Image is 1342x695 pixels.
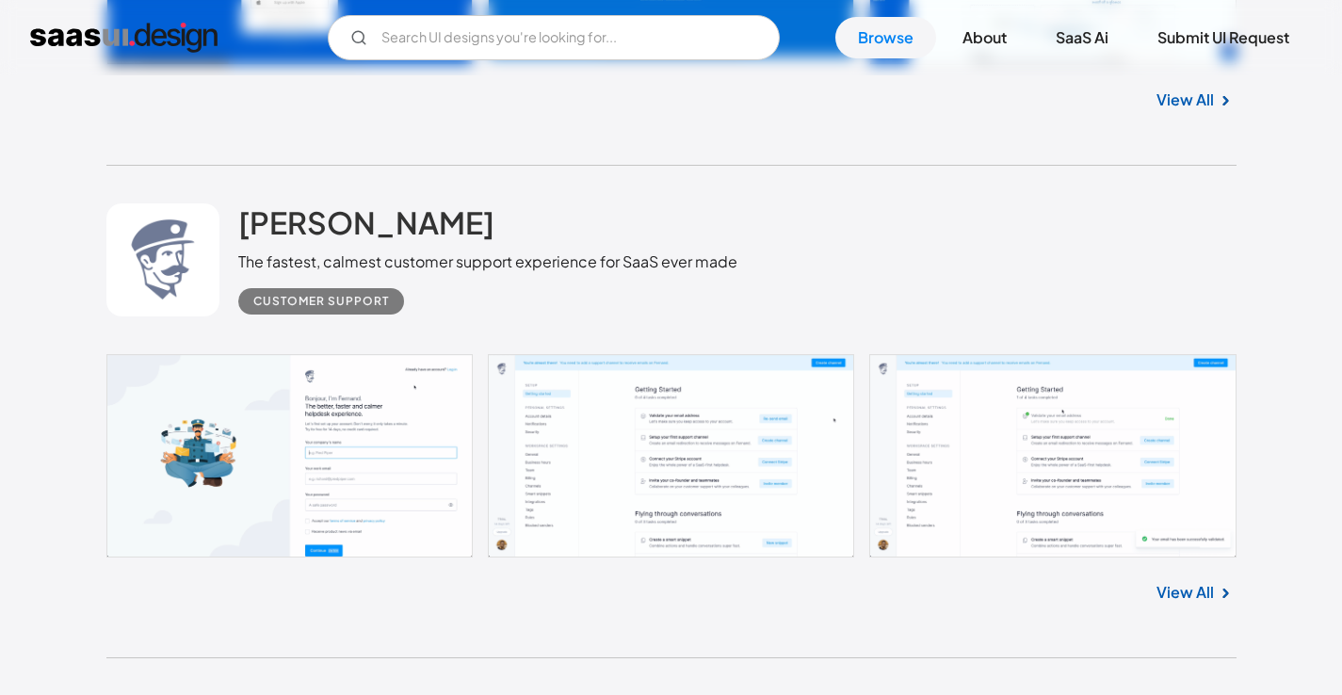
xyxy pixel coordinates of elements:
[208,111,317,123] div: Keywords by Traffic
[1156,581,1214,604] a: View All
[238,251,737,273] div: The fastest, calmest customer support experience for SaaS ever made
[328,15,780,60] form: Email Form
[51,109,66,124] img: tab_domain_overview_orange.svg
[835,17,936,58] a: Browse
[1156,89,1214,111] a: View All
[940,17,1029,58] a: About
[49,49,207,64] div: Domain: [DOMAIN_NAME]
[328,15,780,60] input: Search UI designs you're looking for...
[30,23,218,53] a: home
[72,111,169,123] div: Domain Overview
[253,290,389,313] div: Customer Support
[1135,17,1312,58] a: Submit UI Request
[238,203,494,251] a: [PERSON_NAME]
[30,30,45,45] img: logo_orange.svg
[238,203,494,241] h2: [PERSON_NAME]
[30,49,45,64] img: website_grey.svg
[53,30,92,45] div: v 4.0.25
[1033,17,1131,58] a: SaaS Ai
[187,109,202,124] img: tab_keywords_by_traffic_grey.svg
